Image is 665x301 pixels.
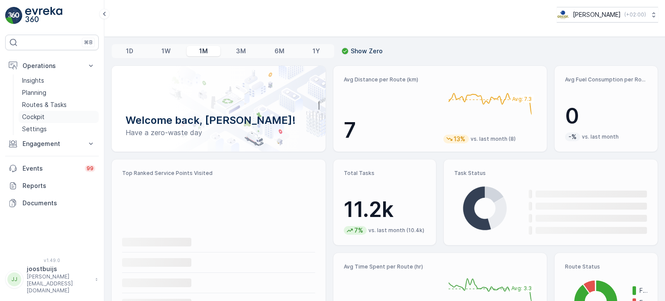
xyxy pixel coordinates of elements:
[236,47,246,55] p: 3M
[5,194,99,212] a: Documents
[22,113,45,121] p: Cockpit
[122,170,315,177] p: Top Ranked Service Points Visited
[23,164,80,173] p: Events
[274,47,284,55] p: 6M
[557,7,658,23] button: [PERSON_NAME](+02:00)
[22,125,47,133] p: Settings
[5,265,99,294] button: JJjoostbuijs[PERSON_NAME][EMAIL_ADDRESS][DOMAIN_NAME]
[22,76,44,85] p: Insights
[454,170,647,177] p: Task Status
[19,74,99,87] a: Insights
[5,7,23,24] img: logo
[565,76,647,83] p: Avg Fuel Consumption per Route (lt)
[344,117,437,143] p: 7
[19,99,99,111] a: Routes & Tasks
[5,258,99,263] span: v 1.49.0
[453,135,466,143] p: 13%
[87,165,94,172] p: 99
[23,181,95,190] p: Reports
[573,10,621,19] p: [PERSON_NAME]
[84,39,93,46] p: ⌘B
[7,272,21,286] div: JJ
[161,47,171,55] p: 1W
[23,139,81,148] p: Engagement
[557,10,569,19] img: basis-logo_rgb2x.png
[126,127,312,138] p: Have a zero-waste day
[565,263,647,270] p: Route Status
[313,47,320,55] p: 1Y
[126,113,312,127] p: Welcome back, [PERSON_NAME]!
[19,123,99,135] a: Settings
[19,87,99,99] a: Planning
[126,47,133,55] p: 1D
[471,136,516,142] p: vs. last month (8)
[27,273,91,294] p: [PERSON_NAME][EMAIL_ADDRESS][DOMAIN_NAME]
[368,227,424,234] p: vs. last month (10.4k)
[27,265,91,273] p: joostbuijs
[344,76,437,83] p: Avg Distance per Route (km)
[351,47,383,55] p: Show Zero
[22,88,46,97] p: Planning
[568,133,578,141] p: -%
[5,57,99,74] button: Operations
[624,11,646,18] p: ( +02:00 )
[344,197,426,223] p: 11.2k
[5,135,99,152] button: Engagement
[199,47,208,55] p: 1M
[23,199,95,207] p: Documents
[639,286,647,295] p: Finished
[25,7,62,24] img: logo_light-DOdMpM7g.png
[344,170,426,177] p: Total Tasks
[344,263,437,270] p: Avg Time Spent per Route (hr)
[5,177,99,194] a: Reports
[582,133,619,140] p: vs. last month
[23,61,81,70] p: Operations
[565,103,647,129] p: 0
[5,160,99,177] a: Events99
[22,100,67,109] p: Routes & Tasks
[19,111,99,123] a: Cockpit
[353,226,364,235] p: 7%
